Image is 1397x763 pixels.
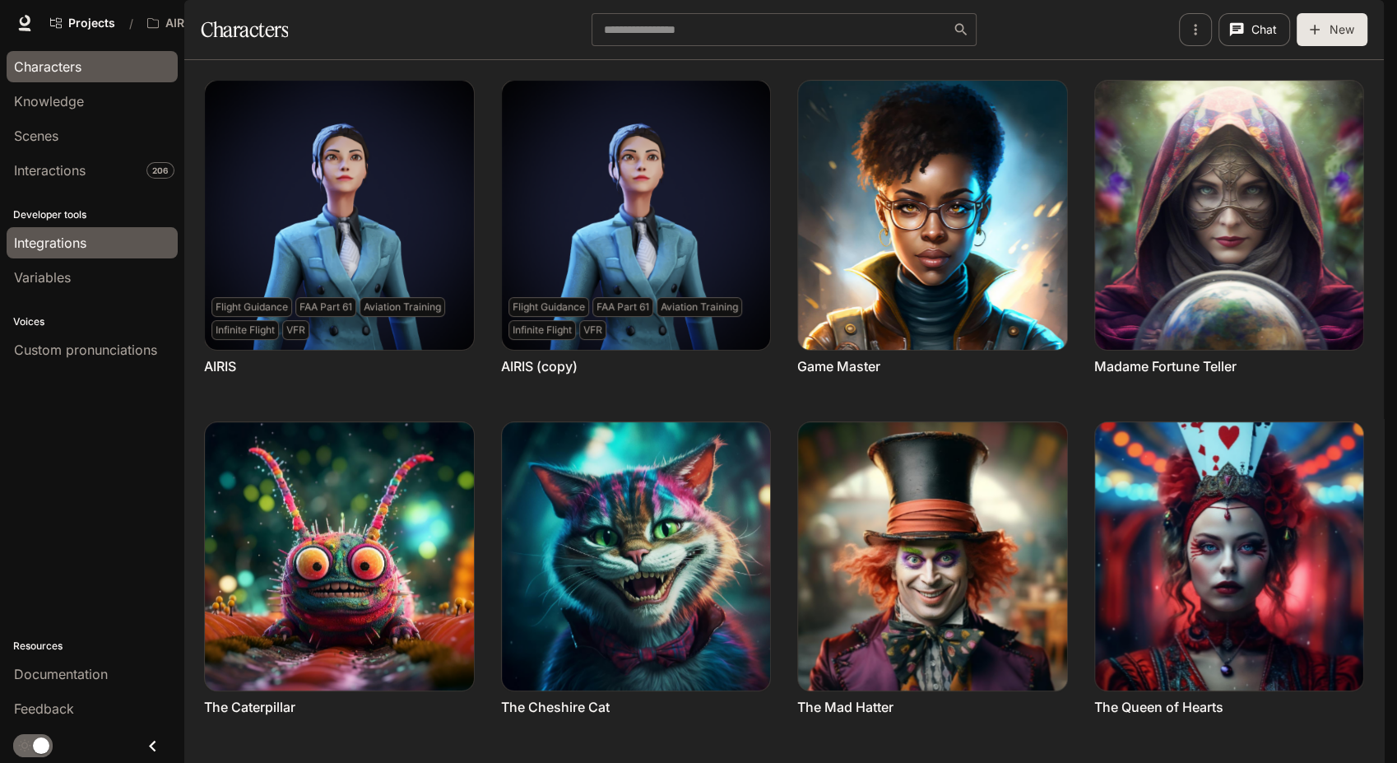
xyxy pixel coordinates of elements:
img: The Queen of Hearts [1095,422,1364,691]
img: The Caterpillar [205,422,474,691]
img: The Cheshire Cat [502,422,771,691]
img: Madame Fortune Teller [1095,81,1364,350]
a: AIRIS [204,357,236,375]
a: Madame Fortune Teller [1094,357,1237,375]
a: The Queen of Hearts [1094,698,1223,716]
img: AIRIS (copy) [502,81,771,350]
img: The Mad Hatter [798,422,1067,691]
div: / [123,15,140,32]
button: New [1297,13,1367,46]
img: AIRIS [205,81,474,350]
a: Go to projects [43,7,123,40]
button: Chat [1218,13,1290,46]
a: Game Master [797,357,880,375]
a: AIRIS (copy) [501,357,578,375]
span: Projects [68,16,115,30]
img: Game Master [798,81,1067,350]
h1: Characters [201,13,288,46]
a: The Caterpillar [204,698,295,716]
a: The Cheshire Cat [501,698,610,716]
button: All workspaces [140,7,220,40]
a: The Mad Hatter [797,698,893,716]
p: AIRIS [165,16,195,30]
